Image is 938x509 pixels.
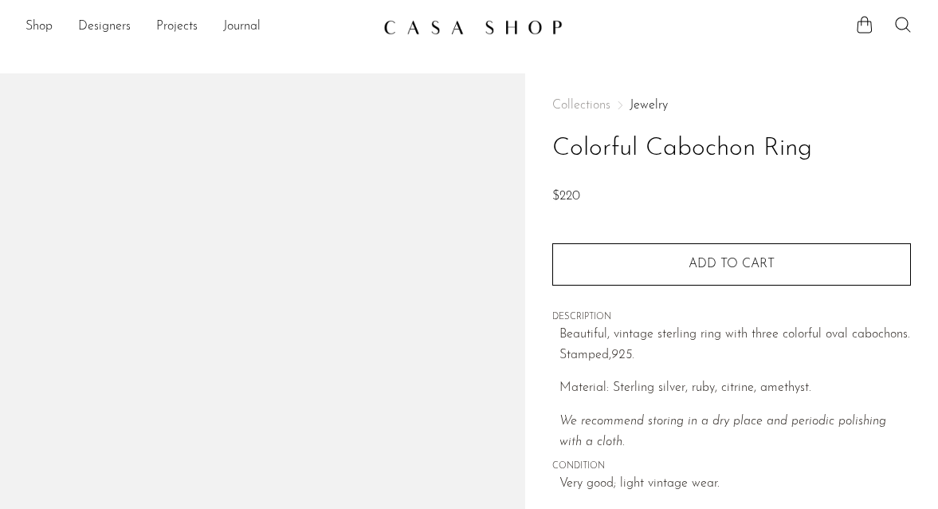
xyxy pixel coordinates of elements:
[611,349,634,361] em: 925.
[552,243,911,285] button: Add to cart
[26,14,371,41] nav: Desktop navigation
[559,378,911,399] p: Material: Sterling silver, ruby, citrine, amethyst.
[78,17,131,37] a: Designers
[559,415,886,448] em: We recommend storing in a dry place and periodic polishing with a cloth.
[689,258,775,270] span: Add to cart
[552,99,610,112] span: Collections
[26,14,371,41] ul: NEW HEADER MENU
[559,325,911,365] p: Beautiful, vintage sterling ring with three colorful oval cabochons. Stamped,
[26,17,53,37] a: Shop
[156,17,198,37] a: Projects
[552,460,911,474] span: CONDITION
[559,474,911,495] span: Very good; light vintage wear.
[223,17,261,37] a: Journal
[552,190,580,203] span: $220
[552,128,911,169] h1: Colorful Cabochon Ring
[552,99,911,112] nav: Breadcrumbs
[630,99,668,112] a: Jewelry
[552,310,911,325] span: DESCRIPTION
